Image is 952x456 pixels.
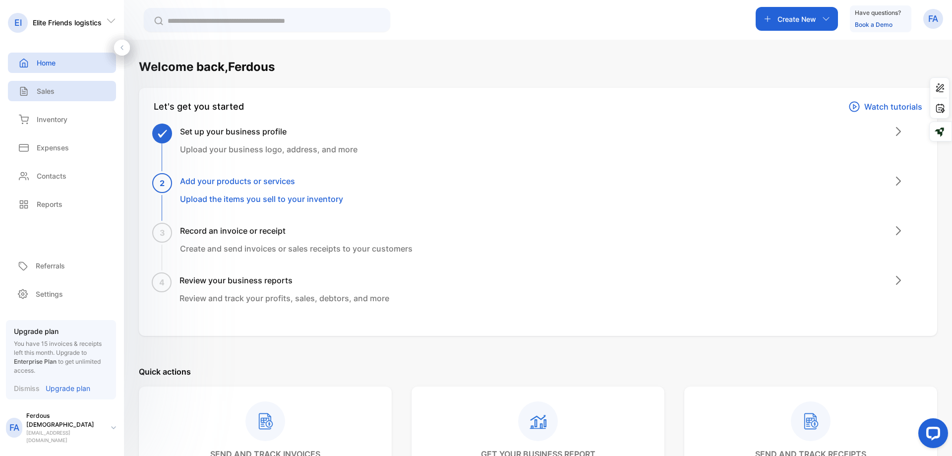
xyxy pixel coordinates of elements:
[14,349,101,374] span: Upgrade to to get unlimited access.
[26,411,103,429] p: Ferdous [DEMOGRAPHIC_DATA]
[14,358,57,365] span: Enterprise Plan
[179,274,389,286] h3: Review your business reports
[33,17,102,28] p: Elite Friends logistics
[154,100,244,114] div: Let's get you started
[180,126,357,137] h3: Set up your business profile
[777,14,816,24] p: Create New
[36,289,63,299] p: Settings
[180,143,357,155] p: Upload your business logo, address, and more
[180,243,413,255] p: Create and send invoices or sales receipts to your customers
[923,7,943,31] button: FA
[37,86,55,96] p: Sales
[159,276,165,288] span: 4
[139,58,275,76] h1: Welcome back, Ferdous
[36,261,65,271] p: Referrals
[37,58,56,68] p: Home
[928,12,938,25] p: FA
[910,414,952,456] iframe: LiveChat chat widget
[14,326,108,336] p: Upgrade plan
[180,175,343,187] h3: Add your products or services
[37,171,66,181] p: Contacts
[14,383,40,393] p: Dismiss
[37,142,69,153] p: Expenses
[179,292,389,304] p: Review and track your profits, sales, debtors, and more
[855,21,892,28] a: Book a Demo
[14,339,108,375] p: You have 15 invoices & receipts left this month.
[37,114,67,125] p: Inventory
[855,8,901,18] p: Have questions?
[848,100,922,114] a: Watch tutorials
[160,227,165,239] span: 3
[26,429,103,444] p: [EMAIL_ADDRESS][DOMAIN_NAME]
[14,16,22,29] p: El
[46,383,90,393] p: Upgrade plan
[180,225,413,237] h3: Record an invoice or receipt
[40,383,90,393] a: Upgrade plan
[139,366,937,378] p: Quick actions
[864,101,922,113] p: Watch tutorials
[756,7,838,31] button: Create New
[9,421,19,434] p: FA
[160,177,165,189] span: 2
[180,193,343,205] p: Upload the items you sell to your inventory
[37,199,62,209] p: Reports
